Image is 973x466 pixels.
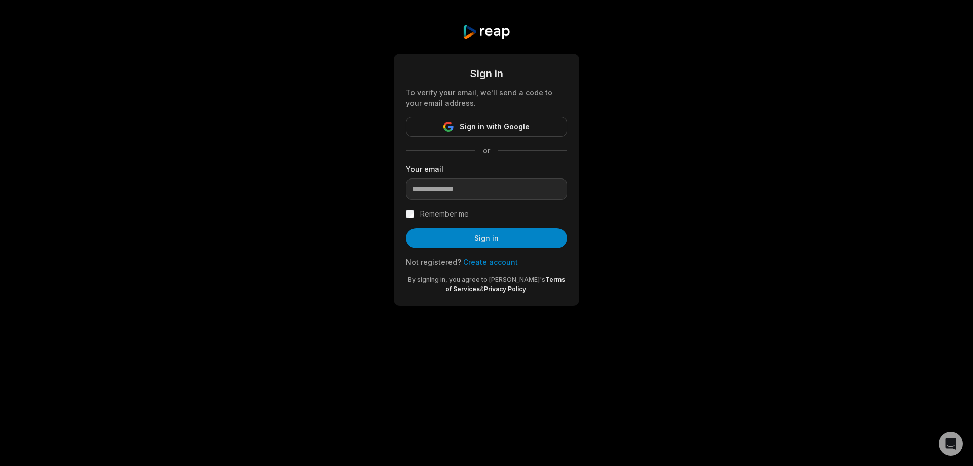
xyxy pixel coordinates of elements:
div: To verify your email, we'll send a code to your email address. [406,87,567,109]
span: or [475,145,498,156]
a: Privacy Policy [484,285,526,293]
span: Sign in with Google [460,121,530,133]
img: reap [462,24,510,40]
a: Create account [463,258,518,266]
button: Sign in with Google [406,117,567,137]
span: & [480,285,484,293]
button: Sign in [406,228,567,248]
a: Terms of Services [445,276,565,293]
label: Remember me [420,208,469,220]
span: . [526,285,528,293]
div: Sign in [406,66,567,81]
span: Not registered? [406,258,461,266]
label: Your email [406,164,567,174]
div: Open Intercom Messenger [939,432,963,456]
span: By signing in, you agree to [PERSON_NAME]'s [408,276,545,283]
